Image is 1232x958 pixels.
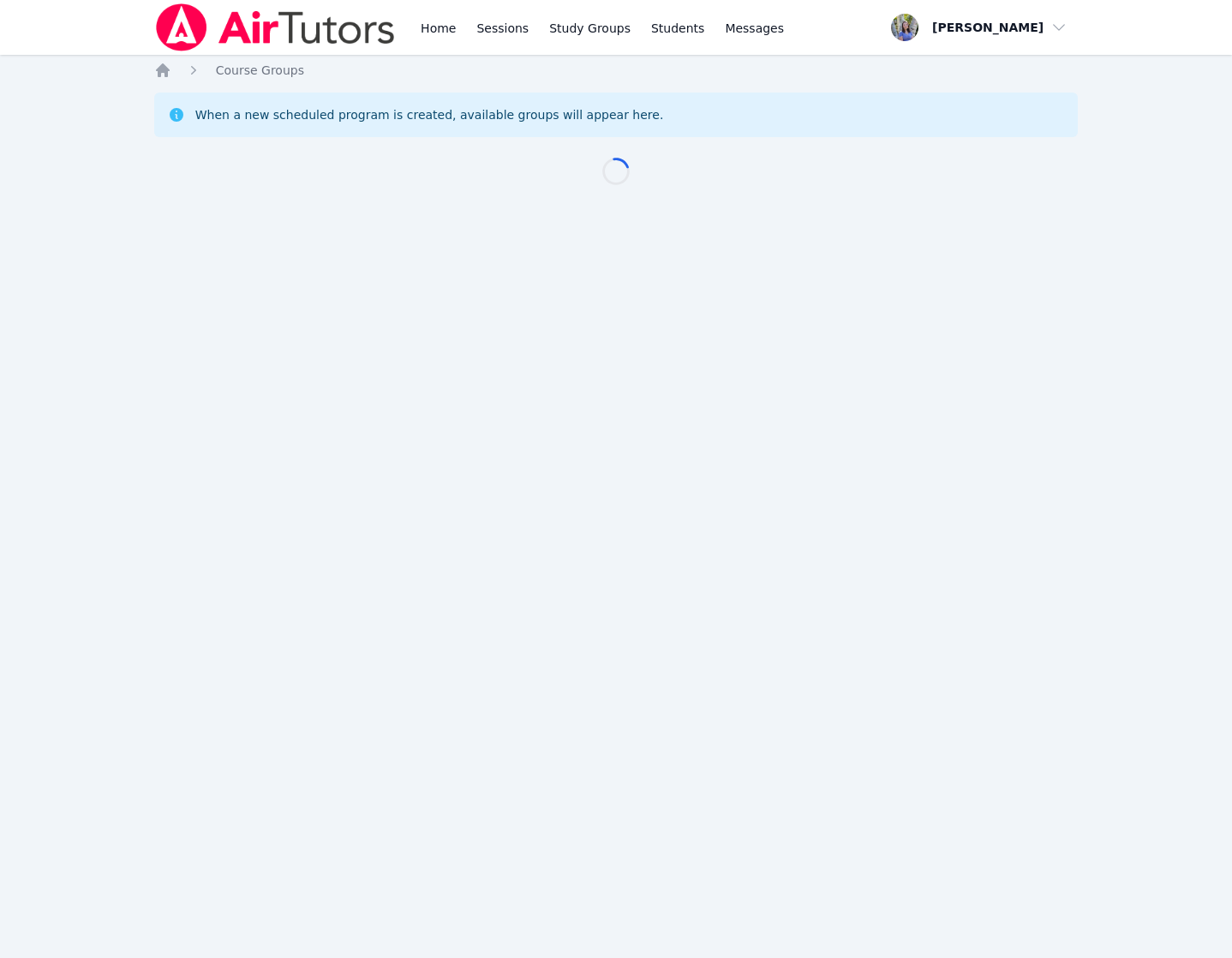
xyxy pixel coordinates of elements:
nav: Breadcrumb [154,62,1079,79]
span: Messages [725,20,784,37]
div: When a new scheduled program is created, available groups will appear here. [195,106,664,123]
img: Air Tutors [154,3,397,51]
span: Course Groups [216,63,304,77]
a: Course Groups [216,62,304,79]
